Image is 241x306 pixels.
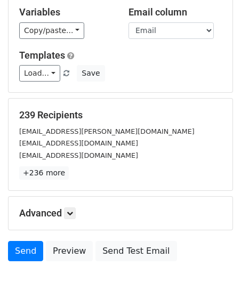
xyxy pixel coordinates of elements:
[19,151,138,159] small: [EMAIL_ADDRESS][DOMAIN_NAME]
[19,6,113,18] h5: Variables
[19,207,222,219] h5: Advanced
[19,166,69,180] a: +236 more
[128,6,222,18] h5: Email column
[19,50,65,61] a: Templates
[188,255,241,306] iframe: Chat Widget
[95,241,176,261] a: Send Test Email
[19,22,84,39] a: Copy/paste...
[8,241,43,261] a: Send
[77,65,105,82] button: Save
[19,139,138,147] small: [EMAIL_ADDRESS][DOMAIN_NAME]
[19,65,60,82] a: Load...
[19,109,222,121] h5: 239 Recipients
[46,241,93,261] a: Preview
[19,127,195,135] small: [EMAIL_ADDRESS][PERSON_NAME][DOMAIN_NAME]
